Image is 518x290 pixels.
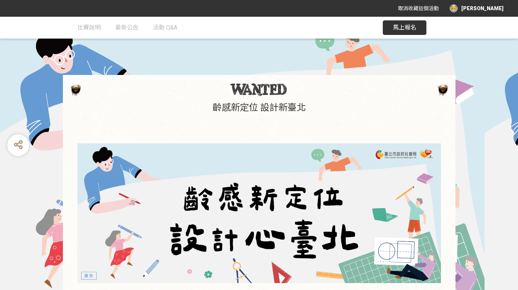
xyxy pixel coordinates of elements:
button: 馬上報名 [383,20,426,35]
span: 活動 Q&A [153,24,177,31]
img: 齡感新定位 設計新臺北 [230,83,288,96]
a: 最新公告 [115,17,138,39]
span: 取消收藏這個活動 [398,5,439,11]
span: 馬上報名 [393,24,416,31]
span: 最新公告 [115,24,138,31]
h1: 齡感新定位 設計新臺北 [70,102,448,113]
span: 比賽說明 [77,24,101,31]
a: 活動 Q&A [153,17,177,39]
a: 比賽說明 [77,17,101,39]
